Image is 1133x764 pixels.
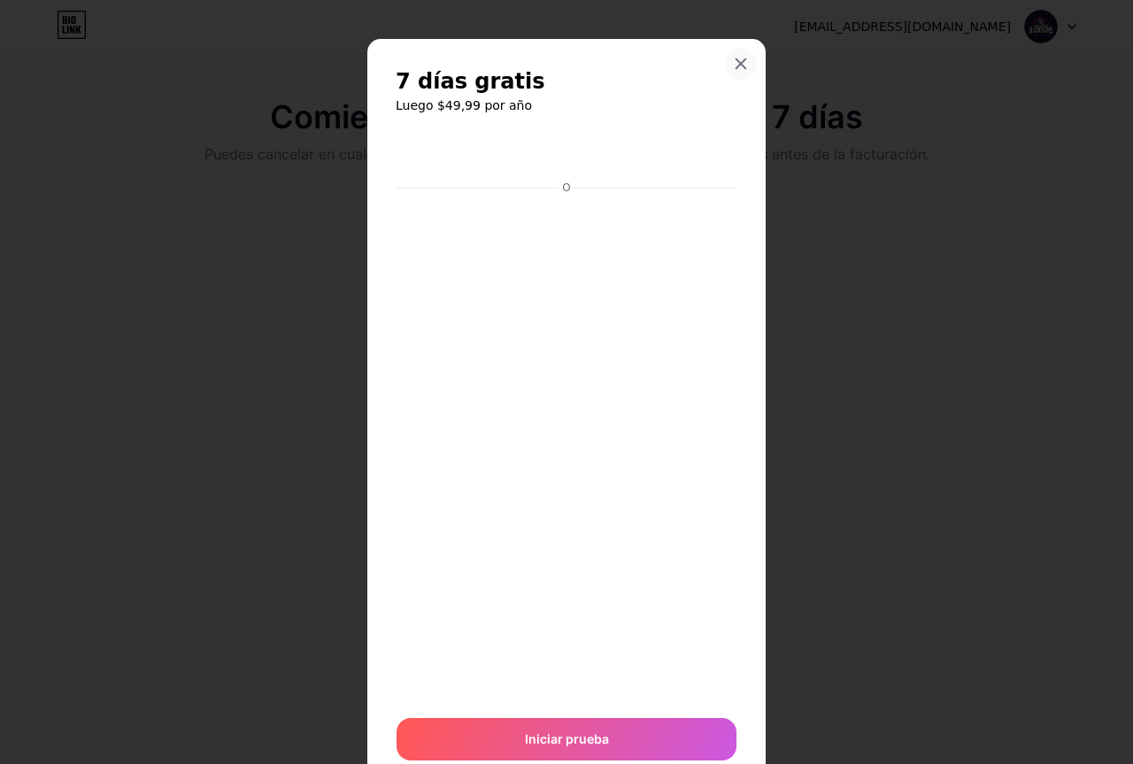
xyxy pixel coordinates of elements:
font: Luego $49,99 por año [396,98,532,112]
font: Iniciar prueba [525,731,609,746]
iframe: Campo de entrada seguro para el pago [393,197,740,700]
iframe: Campo de entrada seguro del botón de pago [397,133,736,175]
font: O [562,181,570,194]
font: 7 días gratis [396,69,545,94]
